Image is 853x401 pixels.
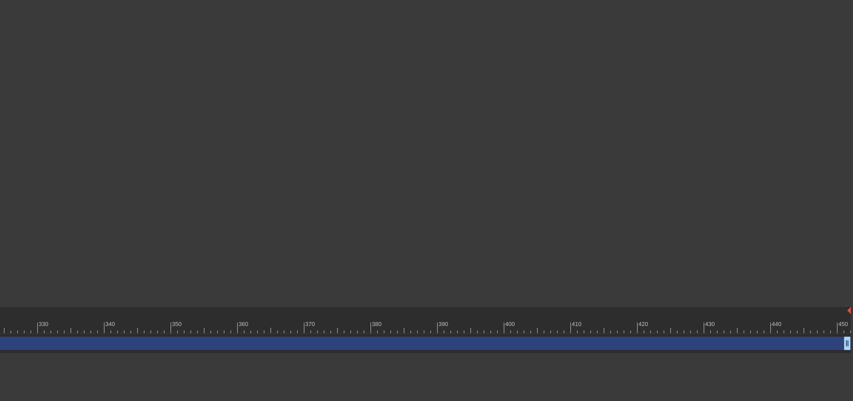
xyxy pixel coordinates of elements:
[172,320,183,329] div: 350
[843,339,852,348] span: drag_handle
[638,320,650,329] div: 420
[838,320,849,329] div: 450
[39,320,50,329] div: 330
[372,320,383,329] div: 380
[847,307,851,314] img: bound-end.png
[305,320,316,329] div: 370
[772,320,783,329] div: 440
[239,320,250,329] div: 360
[105,320,116,329] div: 340
[505,320,516,329] div: 400
[438,320,450,329] div: 390
[705,320,716,329] div: 430
[572,320,583,329] div: 410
